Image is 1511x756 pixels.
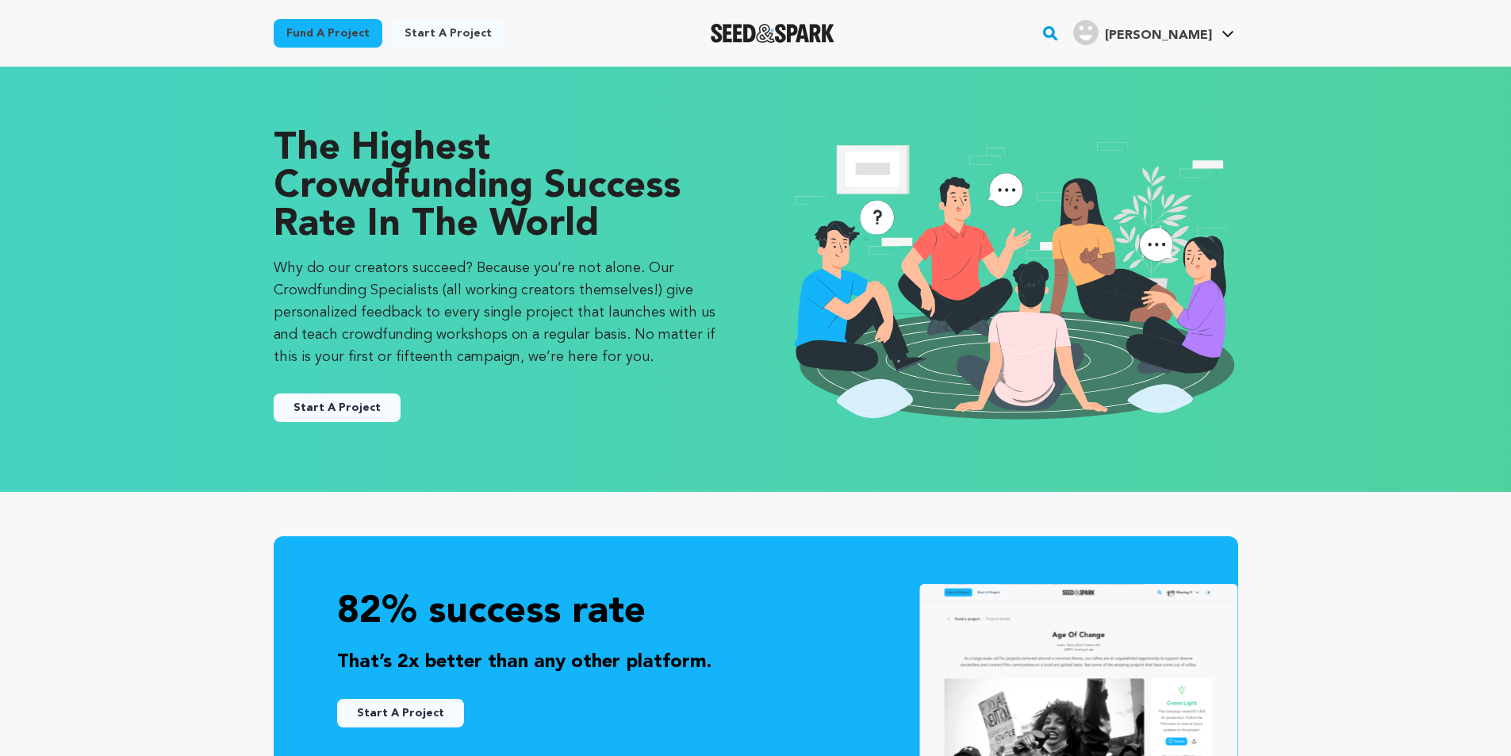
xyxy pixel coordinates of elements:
[337,699,464,727] button: Start A Project
[1073,20,1212,45] div: davies J.'s Profile
[337,587,1175,639] p: 82% success rate
[1070,17,1237,50] span: davies J.'s Profile
[788,130,1238,428] img: seedandspark start project illustration image
[711,24,835,43] a: Seed&Spark Homepage
[274,393,401,422] button: Start A Project
[337,648,1175,677] p: That’s 2x better than any other platform.
[274,19,382,48] a: Fund a project
[1105,29,1212,42] span: [PERSON_NAME]
[1070,17,1237,45] a: davies J.'s Profile
[274,257,724,368] p: Why do our creators succeed? Because you’re not alone. Our Crowdfunding Specialists (all working ...
[1073,20,1099,45] img: user.png
[392,19,504,48] a: Start a project
[711,24,835,43] img: Seed&Spark Logo Dark Mode
[274,130,724,244] p: The Highest Crowdfunding Success Rate in the World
